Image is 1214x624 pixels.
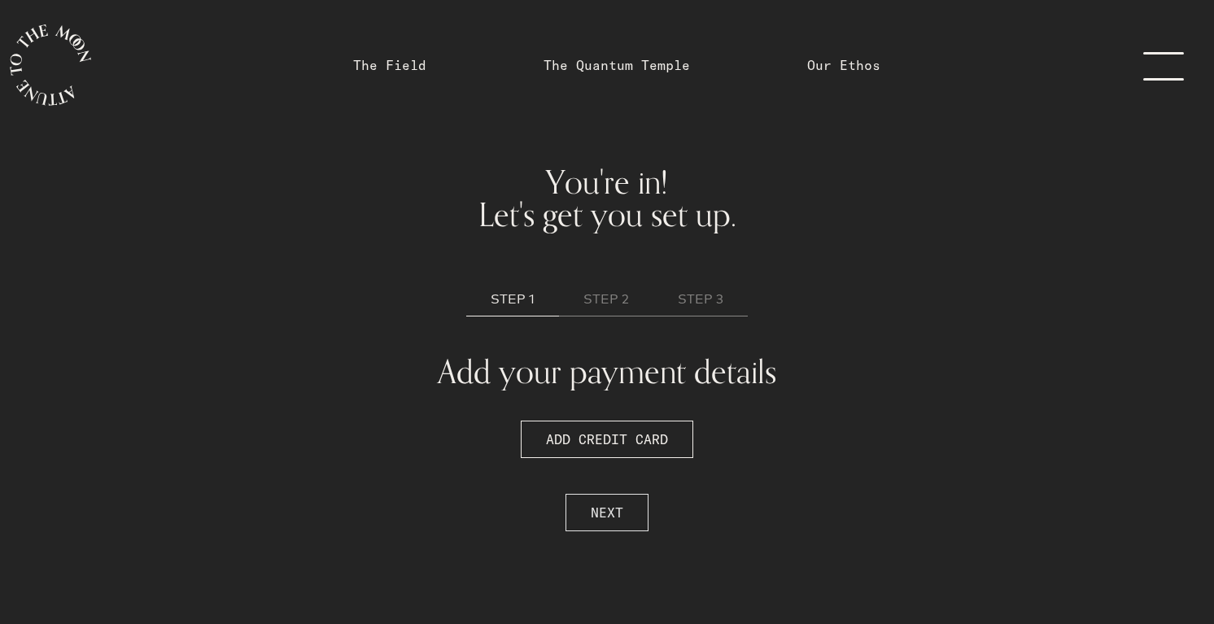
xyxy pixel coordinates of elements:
a: The Field [353,55,426,75]
button: NEXT [566,494,648,531]
h1: You're in! Let's get you set up. [313,166,901,231]
span: ADD CREDIT CARD [546,430,668,449]
span: STEP 3 [678,290,723,309]
span: STEP 1 [491,290,535,309]
span: NEXT [591,503,623,522]
a: The Quantum Temple [544,55,690,75]
button: ADD CREDIT CARD [521,421,693,458]
h1: Add your payment details [352,356,862,388]
a: Our Ethos [807,55,880,75]
span: STEP 2 [583,290,629,309]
